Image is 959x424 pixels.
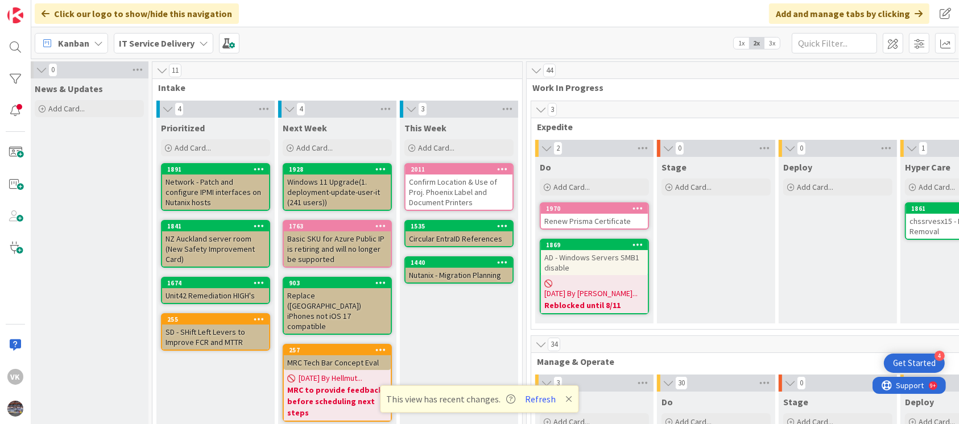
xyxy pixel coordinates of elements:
[158,82,508,93] span: Intake
[797,182,833,192] span: Add Card...
[541,203,648,228] div: 1970Renew Prisma Certificate
[734,38,749,49] span: 1x
[541,250,648,275] div: AD - Windows Servers SMB1 disable
[797,142,806,155] span: 0
[404,122,447,134] span: This Week
[162,325,269,350] div: SD - SHift Left Levers to Improve FCR and MTTR
[162,164,269,210] div: 1891Network - Patch and configure IPMI interfaces on Nutanix hosts
[289,279,391,287] div: 903
[411,165,512,173] div: 2011
[48,63,57,77] span: 0
[406,268,512,282] div: Nutanix - Migration Planning
[406,231,512,246] div: Circular EntraID References
[175,102,184,116] span: 4
[162,278,269,288] div: 1674
[387,392,516,406] span: This view has recent changes.
[57,5,63,14] div: 9+
[411,222,512,230] div: 1535
[404,256,514,284] a: 1440Nutanix - Migration Planning
[406,221,512,246] div: 1535Circular EntraID References
[161,122,205,134] span: Prioritized
[905,396,934,408] span: Deploy
[284,345,391,370] div: 257MRC Tech Bar Concept Eval
[284,164,391,174] div: 1928
[175,143,211,153] span: Add Card...
[541,240,648,250] div: 1869
[675,376,688,390] span: 30
[783,396,808,408] span: Stage
[406,164,512,210] div: 2011Confirm Location & Use of Proj. Phoenix Label and Document Printers
[749,38,764,49] span: 2x
[553,376,563,390] span: 3
[289,346,391,354] div: 257
[283,277,392,335] a: 903Replace ([GEOGRAPHIC_DATA]) iPhones not iOS 17 compatible
[905,161,950,173] span: Hyper Care
[406,174,512,210] div: Confirm Location & Use of Proj. Phoenix Label and Document Printers
[548,338,560,351] span: 34
[7,369,23,385] div: VK
[58,36,89,50] span: Kanban
[764,38,780,49] span: 3x
[406,221,512,231] div: 1535
[675,142,684,155] span: 0
[283,122,327,134] span: Next Week
[284,355,391,370] div: MRC Tech Bar Concept Eval
[418,143,454,153] span: Add Card...
[283,163,392,211] a: 1928Windows 11 Upgrade(1. deployment-update-user-it (241 users))
[284,164,391,210] div: 1928Windows 11 Upgrade(1. deployment-update-user-it (241 users))
[162,314,269,325] div: 255
[167,165,269,173] div: 1891
[783,161,812,173] span: Deploy
[662,396,673,408] span: Do
[284,288,391,334] div: Replace ([GEOGRAPHIC_DATA]) iPhones not iOS 17 compatible
[7,7,23,23] img: Visit kanbanzone.com
[289,222,391,230] div: 1763
[284,231,391,267] div: Basic SKU for Azure Public IP is retiring and will no longer be supported
[792,33,877,53] input: Quick Filter...
[797,376,806,390] span: 0
[119,38,195,49] b: IT Service Delivery
[283,344,392,422] a: 257MRC Tech Bar Concept Eval[DATE] By Hellmut...MRC to provide feedback before scheduling next steps
[540,202,649,230] a: 1970Renew Prisma Certificate
[404,163,514,211] a: 2011Confirm Location & Use of Proj. Phoenix Label and Document Printers
[411,259,512,267] div: 1440
[546,241,648,249] div: 1869
[35,83,103,94] span: News & Updates
[919,142,928,155] span: 1
[544,300,644,311] b: Reblocked until 8/11
[935,351,945,361] div: 4
[284,221,391,267] div: 1763Basic SKU for Azure Public IP is retiring and will no longer be supported
[161,277,270,304] a: 1674Unit42 Remediation HIGH's
[284,174,391,210] div: Windows 11 Upgrade(1. deployment-update-user-it (241 users))
[24,2,52,15] span: Support
[284,278,391,288] div: 903
[7,401,23,417] img: avatar
[522,392,560,406] button: Refresh
[162,221,269,231] div: 1841
[541,214,648,228] div: Renew Prisma Certificate
[553,142,563,155] span: 2
[167,222,269,230] div: 1841
[675,182,712,192] span: Add Card...
[161,220,270,268] a: 1841NZ Auckland server room (New Safety Improvement Card)
[162,164,269,174] div: 1891
[48,103,85,114] span: Add Card...
[553,182,590,192] span: Add Card...
[546,205,648,213] div: 1970
[161,163,270,211] a: 1891Network - Patch and configure IPMI interfaces on Nutanix hosts
[404,220,514,247] a: 1535Circular EntraID References
[162,314,269,350] div: 255SD - SHift Left Levers to Improve FCR and MTTR
[543,64,556,77] span: 44
[167,279,269,287] div: 1674
[284,278,391,334] div: 903Replace ([GEOGRAPHIC_DATA]) iPhones not iOS 17 compatible
[418,102,427,116] span: 3
[161,313,270,351] a: 255SD - SHift Left Levers to Improve FCR and MTTR
[289,165,391,173] div: 1928
[406,164,512,174] div: 2011
[540,239,649,314] a: 1869AD - Windows Servers SMB1 disable[DATE] By [PERSON_NAME]...Reblocked until 8/11
[284,345,391,355] div: 257
[406,257,512,268] div: 1440
[162,231,269,267] div: NZ Auckland server room (New Safety Improvement Card)
[283,220,392,268] a: 1763Basic SKU for Azure Public IP is retiring and will no longer be supported
[884,354,945,373] div: Open Get Started checklist, remaining modules: 4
